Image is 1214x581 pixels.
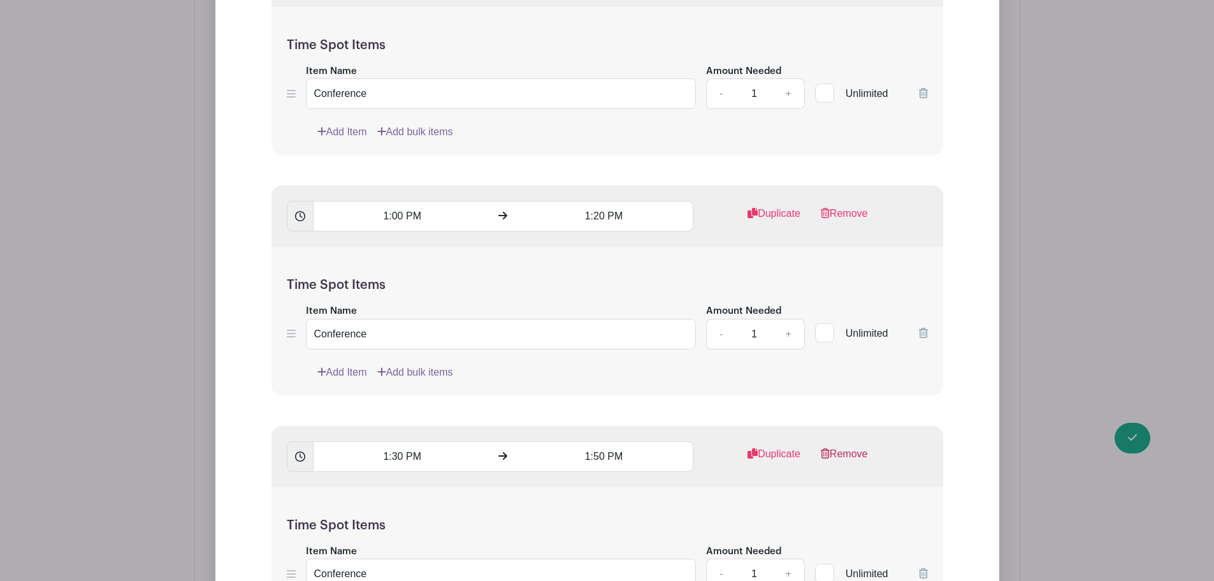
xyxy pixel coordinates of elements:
h5: Time Spot Items [287,518,928,533]
input: Set Start Time [313,201,491,232]
h5: Time Spot Items [287,277,928,293]
label: Item Name [306,304,357,319]
a: Add Item [317,124,367,140]
span: Unlimited [846,88,888,99]
a: Add bulk items [377,365,453,380]
a: Add Item [317,365,367,380]
a: Remove [821,446,868,472]
input: Set End Time [515,201,693,232]
input: Set Start Time [313,441,491,472]
input: e.g. Snacks or Check-in Attendees [306,319,697,349]
a: Add bulk items [377,124,453,140]
a: - [706,319,735,349]
a: + [772,319,804,349]
label: Amount Needed [706,304,781,319]
label: Item Name [306,545,357,559]
a: Duplicate [748,446,800,472]
input: Set End Time [515,441,693,472]
a: + [772,78,804,109]
span: Unlimited [846,328,888,339]
h5: Time Spot Items [287,38,928,53]
label: Amount Needed [706,64,781,79]
a: - [706,78,735,109]
label: Amount Needed [706,545,781,559]
label: Item Name [306,64,357,79]
a: Duplicate [748,206,800,232]
span: Unlimited [846,568,888,579]
input: e.g. Snacks or Check-in Attendees [306,78,697,109]
a: Remove [821,206,868,232]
